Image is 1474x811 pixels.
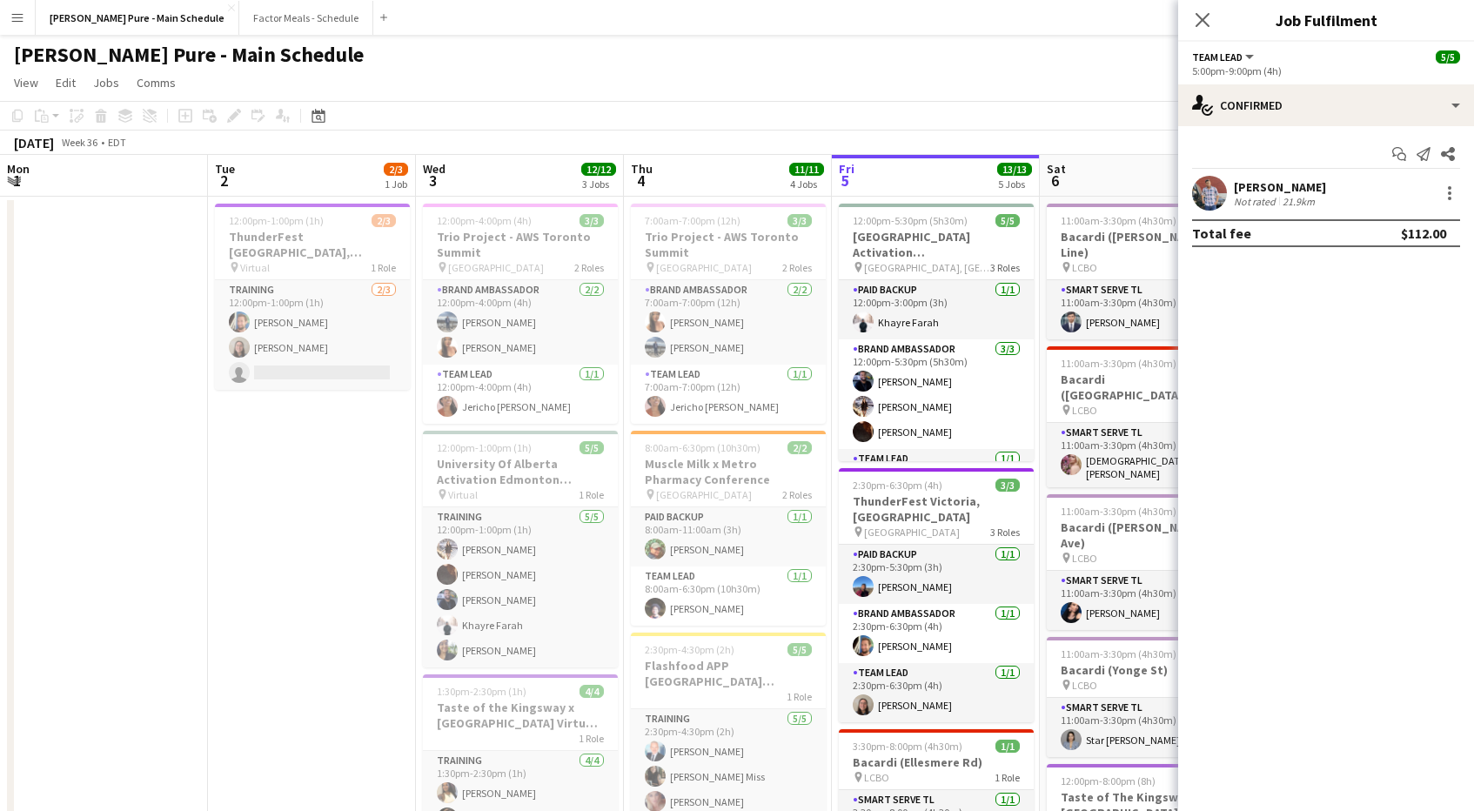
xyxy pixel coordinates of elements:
span: 12:00pm-5:30pm (5h30m) [853,214,968,227]
app-card-role: Smart Serve TL1/111:00am-3:30pm (4h30m)[DEMOGRAPHIC_DATA][PERSON_NAME] [1047,423,1242,487]
a: View [7,71,45,94]
span: 2 Roles [782,261,812,274]
span: 3:30pm-8:00pm (4h30m) [853,740,962,753]
span: Week 36 [57,136,101,149]
span: Comms [137,75,176,90]
span: 12/12 [581,163,616,176]
app-card-role: Brand Ambassador2/27:00am-7:00pm (12h)[PERSON_NAME][PERSON_NAME] [631,280,826,365]
span: 6 [1044,171,1066,191]
span: 11:00am-3:30pm (4h30m) [1061,214,1176,227]
app-job-card: 8:00am-6:30pm (10h30m)2/2Muscle Milk x Metro Pharmacy Conference [GEOGRAPHIC_DATA]2 RolesPaid Bac... [631,431,826,626]
span: [GEOGRAPHIC_DATA], [GEOGRAPHIC_DATA] [864,261,990,274]
app-job-card: 12:00pm-1:00pm (1h)5/5University Of Alberta Activation Edmonton Training Virtual1 RoleTraining5/5... [423,431,618,667]
h3: Bacardi (Yonge St) [1047,662,1242,678]
div: 3 Jobs [582,178,615,191]
span: 11:00am-3:30pm (4h30m) [1061,647,1176,660]
span: 5/5 [580,441,604,454]
a: Comms [130,71,183,94]
span: Mon [7,161,30,177]
div: $112.00 [1401,225,1446,242]
span: 4 [628,171,653,191]
h3: ThunderFest [GEOGRAPHIC_DATA], [GEOGRAPHIC_DATA] Training [215,229,410,260]
span: Fri [839,161,854,177]
span: LCBO [1072,679,1097,692]
span: Virtual [448,488,478,501]
h3: Taste of the Kingsway x [GEOGRAPHIC_DATA] Virtual Training [423,700,618,731]
span: 7:00am-7:00pm (12h) [645,214,740,227]
span: 3/3 [995,479,1020,492]
span: LCBO [1072,552,1097,565]
div: 11:00am-3:30pm (4h30m)1/1Bacardi ([GEOGRAPHIC_DATA] E) LCBO1 RoleSmart Serve TL1/111:00am-3:30pm ... [1047,346,1242,487]
span: 2/3 [372,214,396,227]
app-job-card: 12:00pm-5:30pm (5h30m)5/5[GEOGRAPHIC_DATA] Activation [GEOGRAPHIC_DATA] [GEOGRAPHIC_DATA], [GEOGR... [839,204,1034,461]
span: 12:00pm-8:00pm (8h) [1061,774,1156,788]
h3: [GEOGRAPHIC_DATA] Activation [GEOGRAPHIC_DATA] [839,229,1034,260]
span: 1 [4,171,30,191]
span: Wed [423,161,446,177]
app-card-role: Brand Ambassador3/312:00pm-5:30pm (5h30m)[PERSON_NAME][PERSON_NAME][PERSON_NAME] [839,339,1034,449]
app-card-role: Team Lead1/1 [839,449,1034,508]
span: 2/3 [384,163,408,176]
span: 5/5 [787,643,812,656]
div: 12:00pm-1:00pm (1h)2/3ThunderFest [GEOGRAPHIC_DATA], [GEOGRAPHIC_DATA] Training Virtual1 RoleTrai... [215,204,410,390]
h3: Bacardi ([PERSON_NAME] Ave) [1047,519,1242,551]
h1: [PERSON_NAME] Pure - Main Schedule [14,42,364,68]
div: 7:00am-7:00pm (12h)3/3Trio Project - AWS Toronto Summit [GEOGRAPHIC_DATA]2 RolesBrand Ambassador2... [631,204,826,424]
span: 3/3 [580,214,604,227]
h3: Bacardi ([PERSON_NAME] Line) [1047,229,1242,260]
span: 2 Roles [782,488,812,501]
div: 1 Job [385,178,407,191]
h3: Trio Project - AWS Toronto Summit [423,229,618,260]
app-card-role: Training5/512:00pm-1:00pm (1h)[PERSON_NAME][PERSON_NAME][PERSON_NAME]Khayre Farah[PERSON_NAME] [423,507,618,667]
app-card-role: Paid Backup1/12:30pm-5:30pm (3h)[PERSON_NAME] [839,545,1034,604]
app-job-card: 11:00am-3:30pm (4h30m)1/1Bacardi ([PERSON_NAME] Line) LCBO1 RoleSmart Serve TL1/111:00am-3:30pm (... [1047,204,1242,339]
span: Team Lead [1192,50,1243,64]
span: 3 Roles [990,261,1020,274]
span: View [14,75,38,90]
span: LCBO [1072,261,1097,274]
span: 1 Role [579,488,604,501]
span: Jobs [93,75,119,90]
span: 3/3 [787,214,812,227]
div: Confirmed [1178,84,1474,126]
span: 8:00am-6:30pm (10h30m) [645,441,760,454]
span: 4/4 [580,685,604,698]
span: Tue [215,161,235,177]
span: 3 [420,171,446,191]
app-job-card: 12:00pm-4:00pm (4h)3/3Trio Project - AWS Toronto Summit [GEOGRAPHIC_DATA]2 RolesBrand Ambassador2... [423,204,618,424]
a: Jobs [86,71,126,94]
span: LCBO [864,771,889,784]
h3: Muscle Milk x Metro Pharmacy Conference [631,456,826,487]
h3: Trio Project - AWS Toronto Summit [631,229,826,260]
span: 13/13 [997,163,1032,176]
app-job-card: 11:00am-3:30pm (4h30m)1/1Bacardi ([PERSON_NAME] Ave) LCBO1 RoleSmart Serve TL1/111:00am-3:30pm (4... [1047,494,1242,630]
span: 11:00am-3:30pm (4h30m) [1061,505,1176,518]
app-card-role: Smart Serve TL1/111:00am-3:30pm (4h30m)[PERSON_NAME] [1047,280,1242,339]
app-card-role: Paid Backup1/18:00am-11:00am (3h)[PERSON_NAME] [631,507,826,566]
app-card-role: Smart Serve TL1/111:00am-3:30pm (4h30m)Star [PERSON_NAME] [1047,698,1242,757]
span: 1 Role [579,732,604,745]
app-card-role: Smart Serve TL1/111:00am-3:30pm (4h30m)[PERSON_NAME] [1047,571,1242,630]
h3: Flashfood APP [GEOGRAPHIC_DATA] Modesto Training [631,658,826,689]
span: 11:00am-3:30pm (4h30m) [1061,357,1176,370]
div: 21.9km [1279,195,1318,208]
span: Virtual [240,261,270,274]
app-job-card: 2:30pm-6:30pm (4h)3/3ThunderFest Victoria, [GEOGRAPHIC_DATA] [GEOGRAPHIC_DATA]3 RolesPaid Backup1... [839,468,1034,722]
span: 12:00pm-4:00pm (4h) [437,214,532,227]
span: 11/11 [789,163,824,176]
app-job-card: 11:00am-3:30pm (4h30m)1/1Bacardi (Yonge St) LCBO1 RoleSmart Serve TL1/111:00am-3:30pm (4h30m)Star... [1047,637,1242,757]
span: [GEOGRAPHIC_DATA] [656,261,752,274]
div: EDT [108,136,126,149]
div: 5:00pm-9:00pm (4h) [1192,64,1460,77]
span: 2 Roles [574,261,604,274]
app-card-role: Training2/312:00pm-1:00pm (1h)[PERSON_NAME][PERSON_NAME] [215,280,410,390]
h3: University Of Alberta Activation Edmonton Training [423,456,618,487]
span: 1:30pm-2:30pm (1h) [437,685,526,698]
app-card-role: Brand Ambassador1/12:30pm-6:30pm (4h)[PERSON_NAME] [839,604,1034,663]
h3: ThunderFest Victoria, [GEOGRAPHIC_DATA] [839,493,1034,525]
div: 4 Jobs [790,178,823,191]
